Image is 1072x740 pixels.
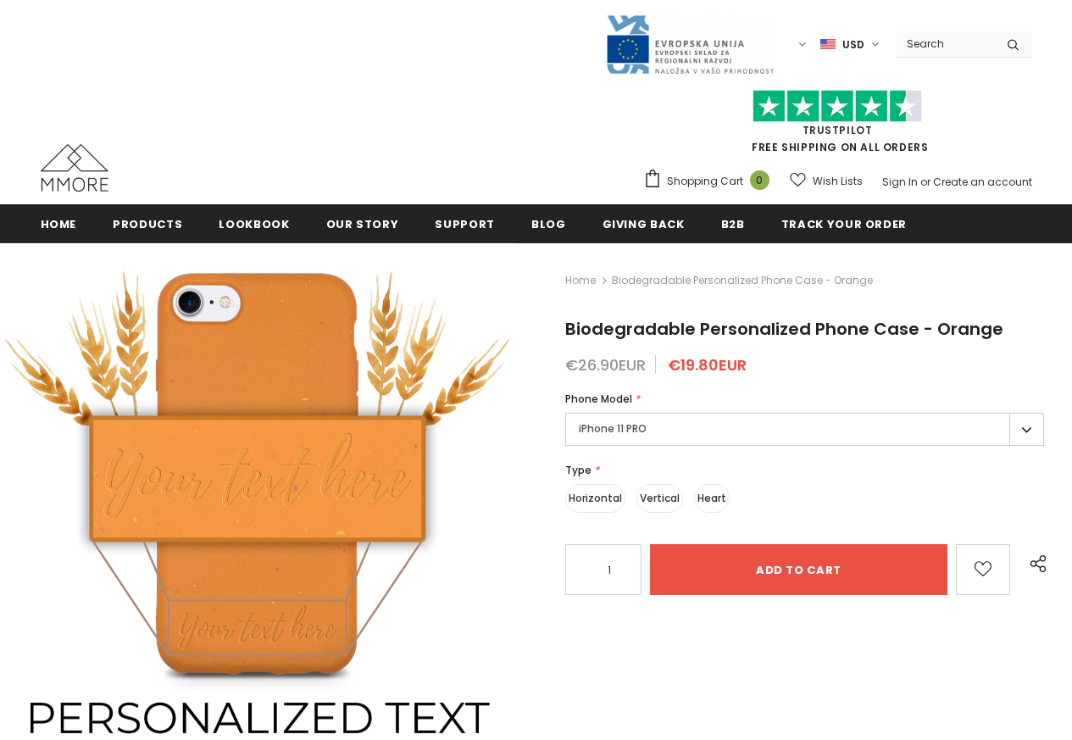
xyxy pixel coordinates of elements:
[668,354,747,376] span: €19.80EUR
[531,216,566,232] span: Blog
[933,175,1032,189] a: Create an account
[219,204,289,242] a: Lookbook
[781,216,907,232] span: Track your order
[219,216,289,232] span: Lookbook
[41,216,77,232] span: Home
[753,90,922,123] img: Trust Pilot Stars
[605,36,775,51] a: Javni Razpis
[326,204,399,242] a: Our Story
[650,544,947,595] input: Add to cart
[721,204,745,242] a: B2B
[643,169,778,194] a: Shopping Cart 0
[41,144,108,192] img: MMORE Cases
[565,413,1044,446] label: iPhone 11 PRO
[842,36,864,53] span: USD
[113,216,182,232] span: Products
[531,204,566,242] a: Blog
[721,216,745,232] span: B2B
[643,97,1032,154] span: FREE SHIPPING ON ALL ORDERS
[41,204,77,242] a: Home
[603,204,685,242] a: Giving back
[694,484,730,513] label: Heart
[750,170,769,190] span: 0
[435,204,495,242] a: support
[565,317,1003,341] span: Biodegradable Personalized Phone Case - Orange
[803,123,873,137] a: Trustpilot
[565,392,632,406] span: Phone Model
[565,463,592,477] span: Type
[813,173,863,190] span: Wish Lists
[882,175,918,189] a: Sign In
[790,166,863,196] a: Wish Lists
[612,270,873,291] span: Biodegradable Personalized Phone Case - Orange
[897,31,994,56] input: Search Site
[435,216,495,232] span: support
[781,204,907,242] a: Track your order
[565,270,596,291] a: Home
[603,216,685,232] span: Giving back
[920,175,930,189] span: or
[565,484,625,513] label: Horizontal
[820,37,836,52] img: USD
[565,354,646,376] span: €26.90EUR
[326,216,399,232] span: Our Story
[636,484,683,513] label: Vertical
[605,14,775,75] img: Javni Razpis
[667,173,743,190] span: Shopping Cart
[113,204,182,242] a: Products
